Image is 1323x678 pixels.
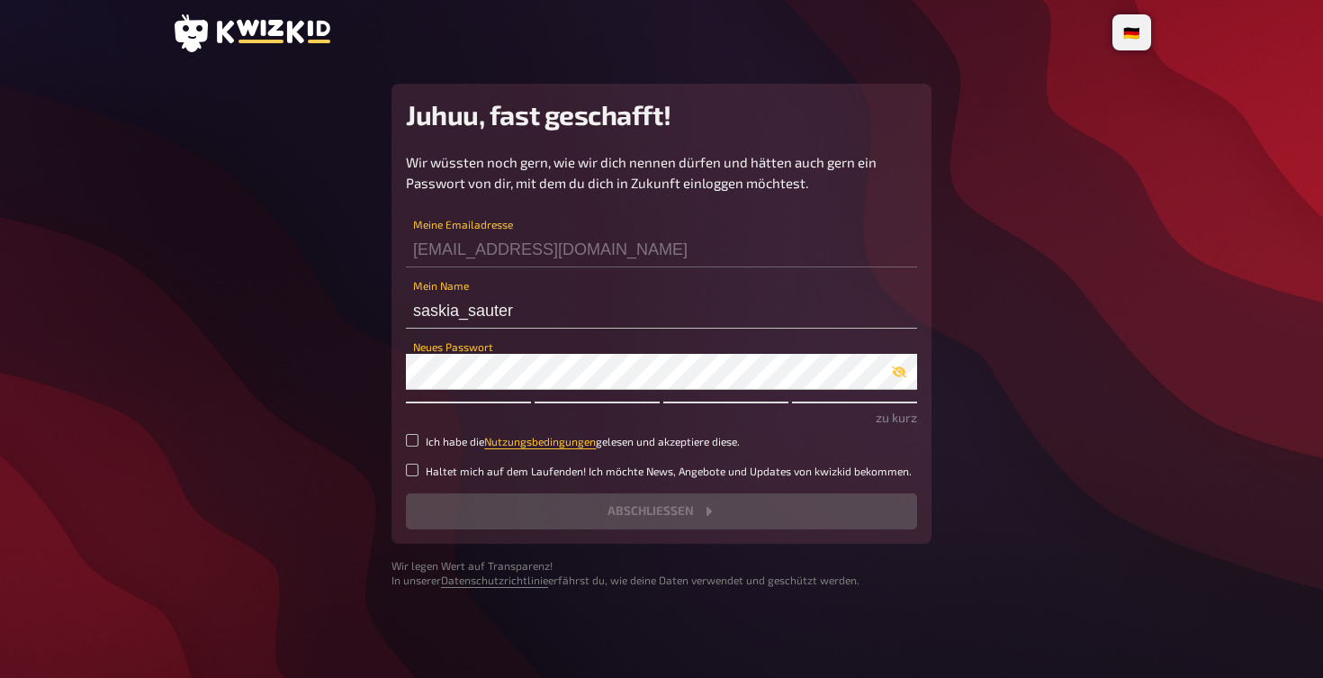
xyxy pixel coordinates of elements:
[391,558,931,589] small: Wir legen Wert auf Transparenz! In unserer erfährst du, wie deine Daten verwendet und geschützt w...
[484,435,596,447] a: Nutzungsbedingungen
[406,493,917,529] button: Abschließen
[406,231,917,267] input: Meine Emailadresse
[406,408,917,427] p: zu kurz
[406,293,917,329] input: Mein Name
[441,574,548,586] a: Datenschutzrichtlinie
[426,464,912,479] small: Haltet mich auf dem Laufenden! Ich möchte News, Angebote und Updates von kwizkid bekommen.
[406,98,917,131] h2: Juhuu, fast geschafft!
[426,434,740,449] small: Ich habe die gelesen und akzeptiere diese.
[1116,18,1147,47] li: 🇩🇪
[406,152,917,193] p: Wir wüssten noch gern, wie wir dich nennen dürfen und hätten auch gern ein Passwort von dir, mit ...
